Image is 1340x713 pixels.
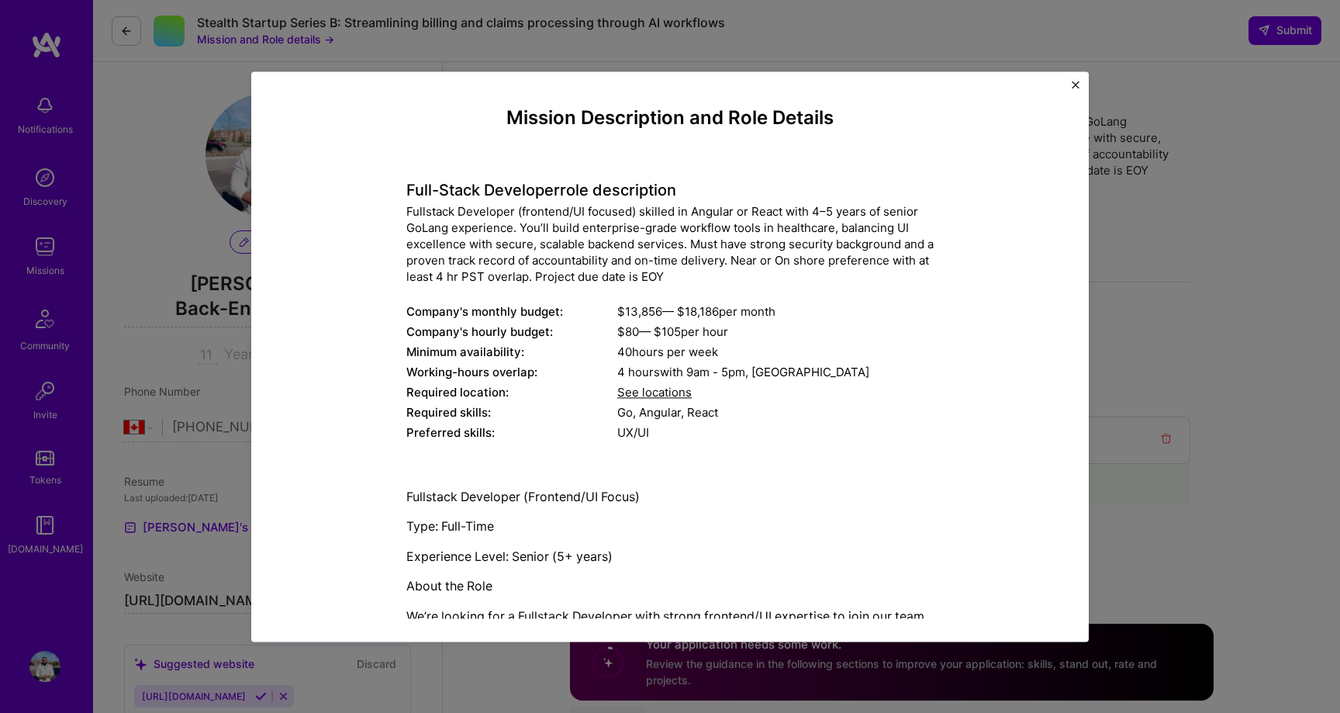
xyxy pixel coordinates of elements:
p: Type: Full-Time [406,518,934,535]
div: UX/UI [617,424,934,441]
div: $ 80 — $ 105 per hour [617,324,934,340]
p: Fullstack Developer (Frontend/UI Focus) [406,488,934,505]
div: Working-hours overlap: [406,364,617,380]
div: 4 hours with [GEOGRAPHIC_DATA] [617,364,934,380]
div: Preferred skills: [406,424,617,441]
button: Close [1072,81,1079,97]
div: Minimum availability: [406,344,617,360]
div: Company's monthly budget: [406,303,617,320]
div: Required location: [406,384,617,400]
div: $ 13,856 — $ 18,186 per month [617,303,934,320]
div: Go, Angular, React [617,404,934,421]
div: Company's hourly budget: [406,324,617,340]
p: Experience Level: Senior (5+ years) [406,548,934,565]
div: Required skills: [406,404,617,421]
p: We’re looking for a Fullstack Developer with strong frontend/UI expertise to join our team. In th... [406,607,934,694]
h4: Full-Stack Developer role description [406,181,934,199]
span: 9am - 5pm , [683,365,751,379]
span: See locations [617,385,692,400]
div: 40 hours per week [617,344,934,360]
div: Fullstack Developer (frontend/UI focused) skilled in Angular or React with 4–5 years of senior Go... [406,203,934,285]
h4: Mission Description and Role Details [406,107,934,130]
p: About the Role [406,578,934,595]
